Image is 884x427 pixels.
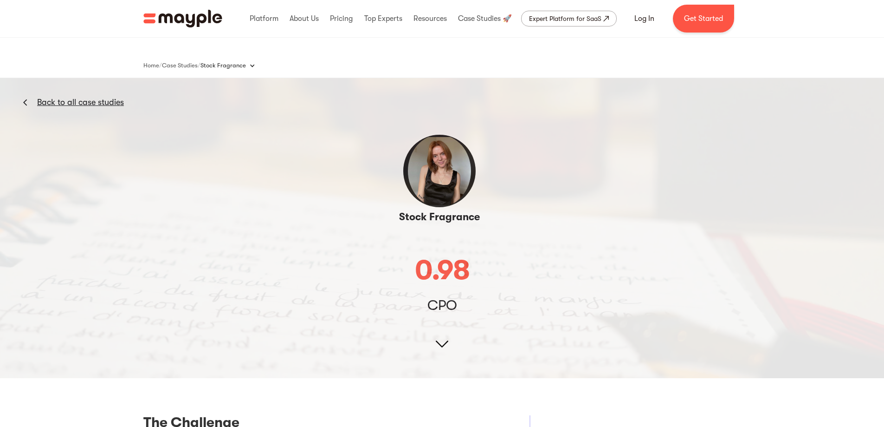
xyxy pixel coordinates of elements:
div: Expert Platform for SaaS [529,13,601,24]
a: Case Studies [162,60,198,71]
div: Platform [247,4,281,33]
a: Expert Platform for SaaS [521,11,617,26]
a: Get Started [673,5,734,33]
div: Top Experts [362,4,405,33]
div: Stock Fragrance [200,61,246,70]
div: Stock Fragrance [200,56,265,75]
a: Back to all case studies [37,97,124,108]
div: Pricing [328,4,355,33]
div: Resources [411,4,449,33]
div: / [198,61,200,70]
div: About Us [287,4,321,33]
div: / [159,61,162,70]
a: Home [143,60,159,71]
a: home [143,10,222,27]
a: Log In [623,7,665,30]
img: Mayple logo [143,10,222,27]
